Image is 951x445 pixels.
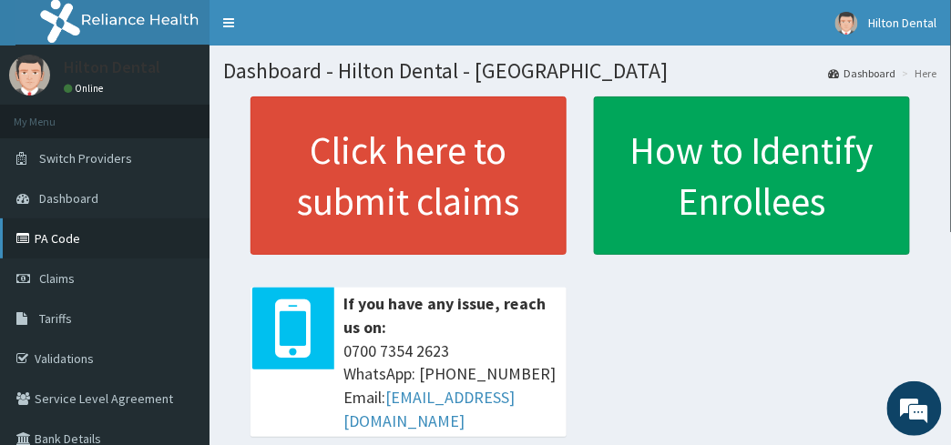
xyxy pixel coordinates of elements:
span: We're online! [106,116,251,300]
a: Click here to submit claims [251,96,567,255]
img: User Image [9,55,50,96]
span: Hilton Dental [869,15,937,31]
img: d_794563401_company_1708531726252_794563401 [34,91,74,137]
p: Hilton Dental [64,59,160,76]
span: Tariffs [39,310,72,327]
li: Here [898,66,937,81]
a: Online [64,82,107,95]
img: User Image [835,12,858,35]
div: Minimize live chat window [299,9,343,53]
span: 0700 7354 2623 WhatsApp: [PHONE_NUMBER] Email: [343,339,557,433]
span: Dashboard [39,190,98,207]
h1: Dashboard - Hilton Dental - [GEOGRAPHIC_DATA] [223,59,937,83]
span: Claims [39,270,75,287]
div: Chat with us now [95,102,306,126]
a: [EMAIL_ADDRESS][DOMAIN_NAME] [343,387,515,431]
a: How to Identify Enrollees [594,96,910,255]
textarea: Type your message and hit 'Enter' [9,272,347,336]
b: If you have any issue, reach us on: [343,293,546,338]
a: Dashboard [829,66,896,81]
span: Switch Providers [39,150,132,167]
